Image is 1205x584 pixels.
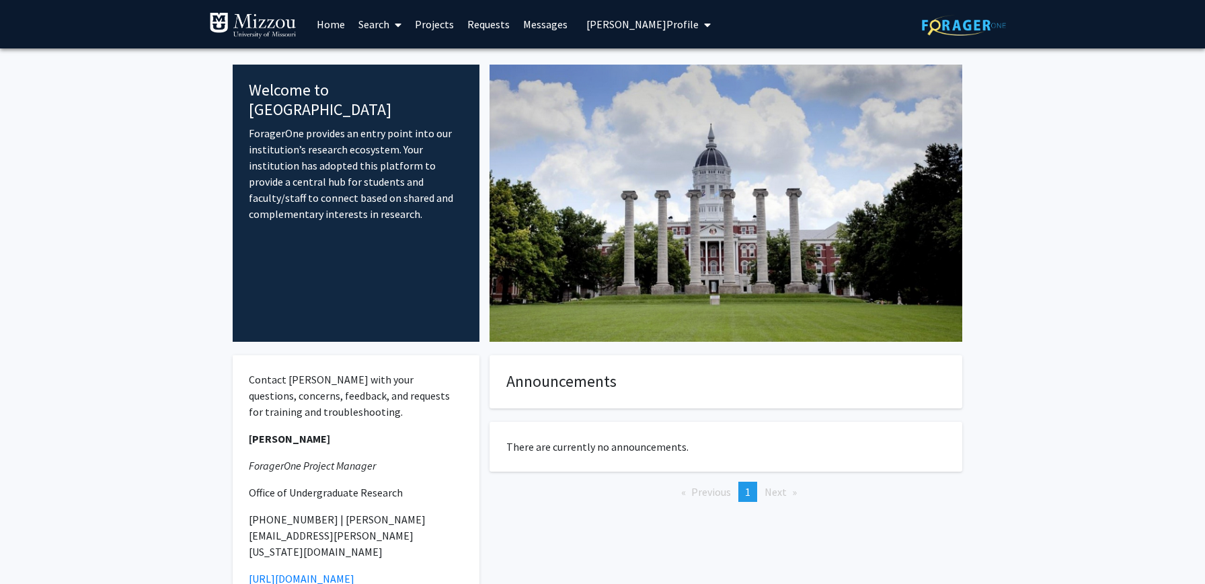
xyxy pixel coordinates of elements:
[249,371,463,420] p: Contact [PERSON_NAME] with your questions, concerns, feedback, and requests for training and trou...
[922,15,1006,36] img: ForagerOne Logo
[408,1,461,48] a: Projects
[249,484,463,501] p: Office of Undergraduate Research
[745,485,750,499] span: 1
[506,439,945,455] p: There are currently no announcements.
[490,65,962,342] img: Cover Image
[249,81,463,120] h4: Welcome to [GEOGRAPHIC_DATA]
[249,511,463,560] p: [PHONE_NUMBER] | [PERSON_NAME][EMAIL_ADDRESS][PERSON_NAME][US_STATE][DOMAIN_NAME]
[765,485,787,499] span: Next
[10,523,57,574] iframe: Chat
[461,1,516,48] a: Requests
[249,432,330,445] strong: [PERSON_NAME]
[209,12,297,39] img: University of Missouri Logo
[516,1,574,48] a: Messages
[506,372,945,392] h4: Announcements
[249,459,376,472] em: ForagerOne Project Manager
[249,125,463,222] p: ForagerOne provides an entry point into our institution’s research ecosystem. Your institution ha...
[490,482,962,502] ul: Pagination
[691,485,731,499] span: Previous
[310,1,352,48] a: Home
[586,17,699,31] span: [PERSON_NAME] Profile
[352,1,408,48] a: Search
